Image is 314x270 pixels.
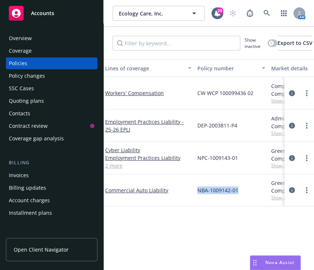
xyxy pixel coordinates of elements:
[105,146,191,154] a: Cyber Liability
[245,37,265,49] span: Show inactive
[287,89,296,98] a: circleInformation
[9,83,34,94] div: SSC Cases
[6,169,97,181] a: Invoices
[9,95,44,107] div: Quoting plans
[6,32,97,44] a: Overview
[302,121,311,130] a: more
[102,59,194,77] button: Lines of coverage
[9,70,45,82] div: Policy changes
[6,207,97,219] a: Installment plans
[265,259,294,266] span: Nova Assist
[113,6,205,21] button: Ecology Care, Inc.
[217,7,223,14] div: 20
[6,95,97,107] a: Quoting plans
[14,246,69,253] span: Open Client Navigator
[9,194,50,206] div: Account charges
[287,121,296,130] a: circleInformation
[31,10,54,16] span: Accounts
[9,120,48,132] div: Contract review
[119,10,183,17] span: Ecology Care, Inc.
[6,83,97,94] a: SSC Cases
[197,122,237,129] span: DEP-2003811-P4
[9,207,52,219] div: Installment plans
[105,64,183,72] div: Lines of coverage
[287,154,296,162] a: circleInformation
[6,133,97,144] a: Coverage gap analysis
[6,70,97,82] a: Policy changes
[250,256,259,270] div: Drag to move
[250,255,301,270] button: Nova Assist
[287,186,296,194] a: circleInformation
[197,186,238,194] span: NBA-1009142-01
[105,162,191,169] a: 2 more
[105,89,191,97] a: Workers' Compensation
[302,186,311,194] a: more
[9,108,30,119] div: Contacts
[259,6,274,21] a: Search
[277,36,313,50] button: Export to CSV
[9,32,32,44] div: Overview
[197,89,253,97] span: CW WCP 100099436 02
[242,6,257,21] a: Report a Bug
[9,45,32,57] div: Coverage
[9,133,64,144] div: Coverage gap analysis
[9,169,29,181] div: Invoices
[6,120,97,132] a: Contract review
[194,59,268,77] button: Policy number
[6,3,97,24] a: Accounts
[6,57,97,69] a: Policies
[6,182,97,194] a: Billing updates
[9,57,27,69] div: Policies
[302,89,311,98] a: more
[276,6,291,21] a: Switch app
[9,182,46,194] div: Billing updates
[302,154,311,162] a: more
[225,6,240,21] a: Start snowing
[6,45,97,57] a: Coverage
[6,159,97,166] div: Billing
[277,39,313,46] span: Export to CSV
[105,118,191,133] a: Employment Practices Liability - 25-26 EPLI
[197,154,238,162] span: NPC-1009143-01
[6,108,97,119] a: Contacts
[6,194,97,206] a: Account charges
[197,64,257,72] div: Policy number
[105,154,191,162] a: Employment Practices Liability
[113,36,240,50] input: Filter by keyword...
[105,186,191,194] a: Commercial Auto Liability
